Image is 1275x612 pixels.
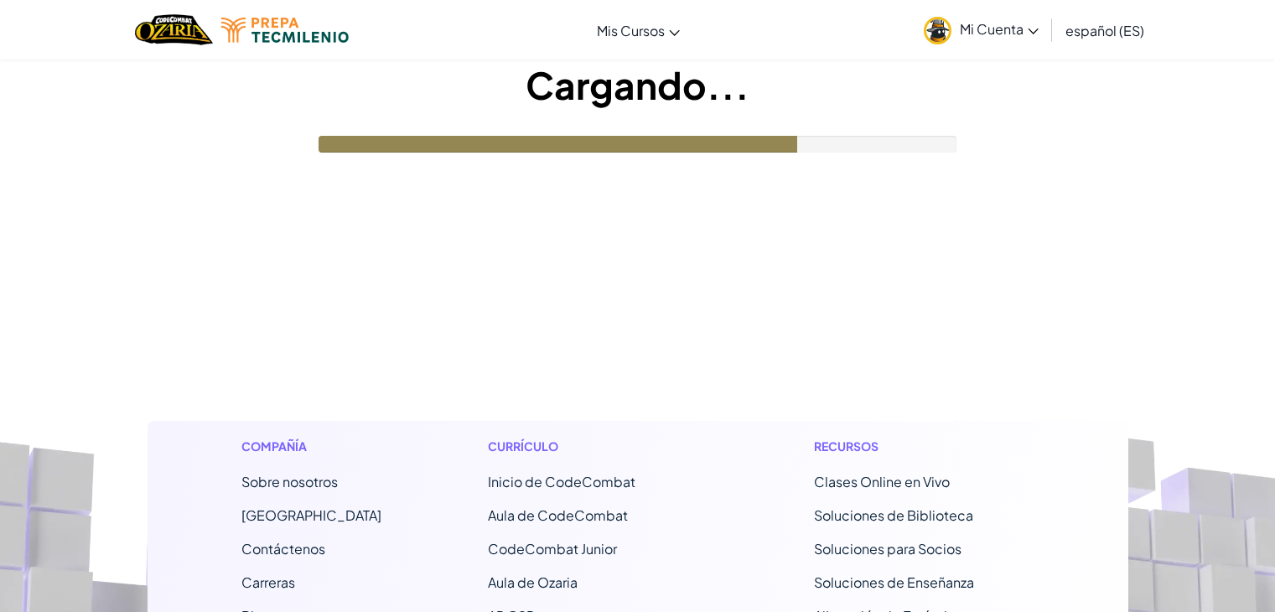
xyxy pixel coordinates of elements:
[597,22,665,39] span: Mis Cursos
[241,540,325,558] span: Contáctenos
[135,13,213,47] a: Ozaria by CodeCombat logo
[814,573,974,591] a: Soluciones de Enseñanza
[241,473,338,490] a: Sobre nosotros
[814,473,950,490] a: Clases Online en Vivo
[588,8,688,53] a: Mis Cursos
[915,3,1047,56] a: Mi Cuenta
[1057,8,1153,53] a: español (ES)
[1065,22,1144,39] span: español (ES)
[488,540,617,558] a: CodeCombat Junior
[221,18,349,43] img: Tecmilenio logo
[488,506,628,524] a: Aula de CodeCombat
[814,438,1034,455] h1: Recursos
[241,573,295,591] a: Carreras
[241,506,381,524] a: [GEOGRAPHIC_DATA]
[814,540,961,558] a: Soluciones para Socios
[488,438,708,455] h1: Currículo
[924,17,951,44] img: avatar
[135,13,213,47] img: Home
[488,473,635,490] span: Inicio de CodeCombat
[960,20,1039,38] span: Mi Cuenta
[241,438,381,455] h1: Compañía
[488,573,578,591] a: Aula de Ozaria
[814,506,973,524] a: Soluciones de Biblioteca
